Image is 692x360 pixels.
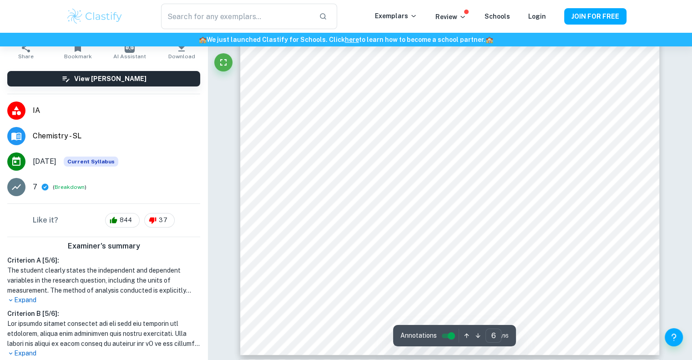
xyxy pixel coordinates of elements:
div: This exemplar is based on the current syllabus. Feel free to refer to it for inspiration/ideas wh... [64,157,118,167]
h1: Lor ipsumdo sitamet consectet adi eli sedd eiu temporin utl etdolorem, aliqua enim adminimven qui... [7,319,200,349]
button: AI Assistant [104,38,156,64]
button: Help and Feedback [665,328,683,346]
span: 🏫 [485,36,493,43]
button: Bookmark [52,38,104,64]
span: IA [33,105,200,116]
img: AI Assistant [125,43,135,53]
a: Schools [485,13,510,20]
a: here [345,36,359,43]
span: / 16 [501,332,509,340]
span: 🏫 [199,36,207,43]
span: ( ) [53,183,86,192]
span: Annotations [400,331,437,340]
p: Review [435,12,466,22]
button: Download [156,38,207,64]
div: 844 [105,213,140,228]
h6: Criterion B [ 5 / 6 ]: [7,309,200,319]
span: 844 [115,216,137,225]
p: Expand [7,295,200,305]
h6: Criterion A [ 5 / 6 ]: [7,255,200,265]
span: [DATE] [33,156,56,167]
button: JOIN FOR FREE [564,8,626,25]
span: Download [168,53,195,60]
button: Breakdown [55,183,85,191]
h6: View [PERSON_NAME] [74,74,146,84]
p: Expand [7,349,200,358]
button: Fullscreen [214,53,232,71]
span: Bookmark [64,53,92,60]
img: Clastify logo [66,7,124,25]
h6: Examiner's summary [4,241,204,252]
h1: The student clearly states the independent and dependent variables in the research question, incl... [7,265,200,295]
button: View [PERSON_NAME] [7,71,200,86]
h6: We just launched Clastify for Schools. Click to learn how to become a school partner. [2,35,690,45]
span: 37 [154,216,172,225]
span: Chemistry - SL [33,131,200,142]
div: 37 [144,213,175,228]
span: Current Syllabus [64,157,118,167]
input: Search for any exemplars... [161,4,311,29]
a: Login [528,13,546,20]
p: 7 [33,182,37,193]
span: AI Assistant [113,53,146,60]
h6: Like it? [33,215,58,226]
p: Exemplars [375,11,417,21]
span: Share [18,53,34,60]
